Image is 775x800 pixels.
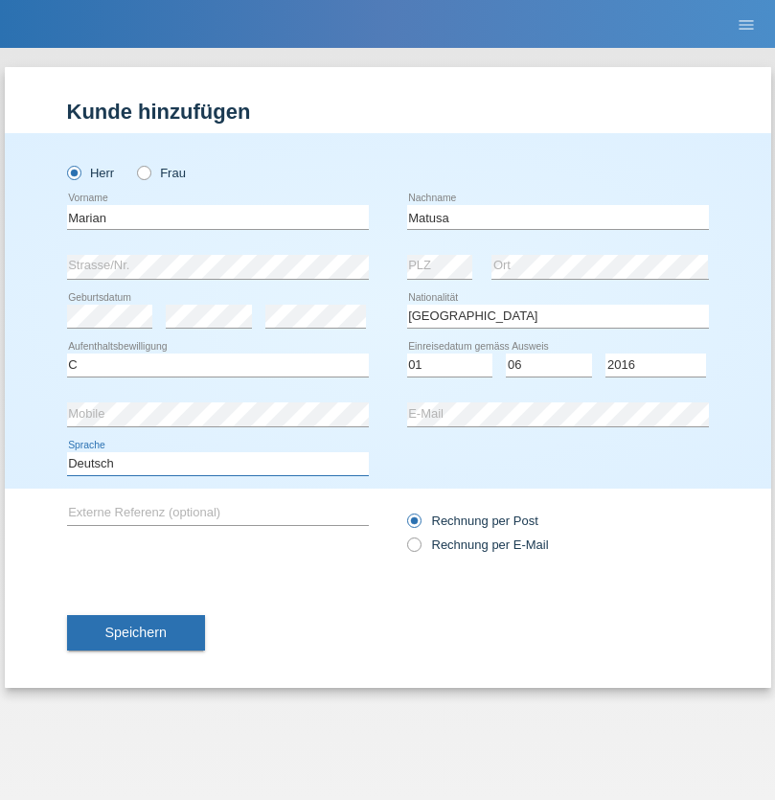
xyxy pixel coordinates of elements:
[67,615,205,651] button: Speichern
[737,15,756,34] i: menu
[105,625,167,640] span: Speichern
[727,18,765,30] a: menu
[67,166,80,178] input: Herr
[407,537,420,561] input: Rechnung per E-Mail
[407,514,538,528] label: Rechnung per Post
[407,537,549,552] label: Rechnung per E-Mail
[407,514,420,537] input: Rechnung per Post
[137,166,149,178] input: Frau
[137,166,186,180] label: Frau
[67,166,115,180] label: Herr
[67,100,709,124] h1: Kunde hinzufügen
